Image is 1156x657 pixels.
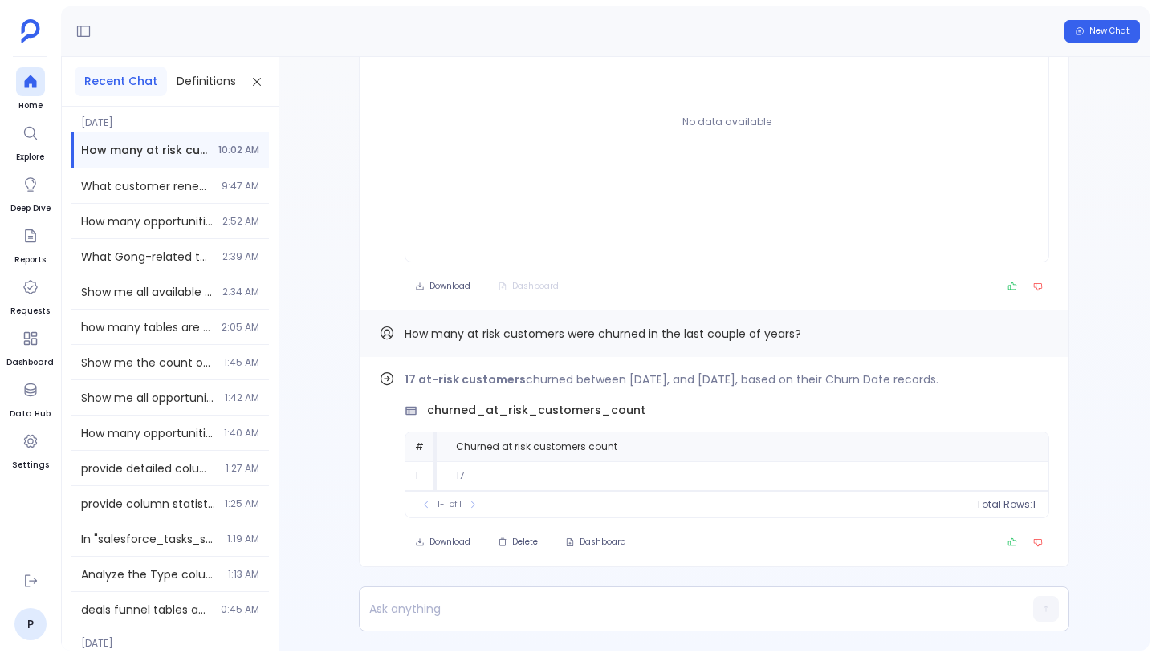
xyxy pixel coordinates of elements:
[405,461,437,491] td: 1
[218,144,259,156] span: 10:02 AM
[228,568,259,581] span: 1:13 AM
[405,370,1049,389] p: churned between [DATE], and [DATE], based on their Churn Date records.
[81,213,213,229] span: How many opportunities were closed in last 2 years
[71,107,269,129] span: [DATE]
[21,19,40,43] img: petavue logo
[12,459,49,472] span: Settings
[555,531,637,554] button: Dashboard
[81,425,214,441] span: How many opportunities closed in the last 3 quarters?
[512,537,538,548] span: Delete
[437,461,1048,491] td: 17
[81,531,218,547] span: In "salesforce_tasks_summary_report" table.. can you give me.. info about "salesforce_tasks_Recor...
[14,608,47,640] a: P
[6,324,54,369] a: Dashboard
[427,402,645,419] span: churned_at_risk_customers_count
[75,67,167,96] button: Recent Chat
[81,355,214,371] span: Show me the count of opportunities where IsClosed = 1 (closed opportunities) in the last 3 quarte...
[429,281,470,292] span: Download
[221,603,259,616] span: 0:45 AM
[10,170,51,215] a: Deep Dive
[81,496,215,512] span: provide column statistics and information about the opps status column including unique values, c...
[12,427,49,472] a: Settings
[227,533,259,545] span: 1:19 AM
[222,215,259,228] span: 2:52 AM
[10,408,51,420] span: Data Hub
[10,305,50,318] span: Requests
[415,440,424,453] span: #
[81,178,212,194] span: What customer renewal and risk data do you have? What tables and metrics are available for identi...
[81,142,209,158] span: How many at risk customers were churned in the last couple of years?
[405,275,481,298] button: Download
[71,627,269,650] span: [DATE]
[81,460,216,477] span: provide detailed column statistics for StageName column including unique values, counts, distribu...
[224,356,259,369] span: 1:45 AM
[222,321,259,334] span: 2:05 AM
[16,119,45,164] a: Explore
[16,99,45,112] span: Home
[1032,498,1036,511] span: 1
[976,498,1032,511] span: Total Rows:
[222,180,259,193] span: 9:47 AM
[6,356,54,369] span: Dashboard
[10,375,51,420] a: Data Hub
[1064,20,1140,43] button: New Chat
[225,391,259,404] span: 1:42 AM
[222,250,259,263] span: 2:39 AM
[81,249,213,265] span: What Gong-related tables do we have available? Show me the structure of gong_calls, gong_call_int...
[405,371,526,387] strong: 17 at-risk customers
[14,253,46,266] span: Reports
[81,566,218,582] span: Analyze the Type column in the Tasks table - show column statistics including null percentage, un...
[222,286,259,298] span: 2:34 AM
[405,531,481,554] button: Download
[81,319,212,335] span: how many tables are available on the platform and what are they
[405,326,801,342] span: How many at risk customers were churned in the last couple of years?
[10,202,51,215] span: Deep Dive
[81,390,215,406] span: Show me all opportunities that have been closed in the last 3 quarters with their close dates and...
[580,537,626,548] span: Dashboard
[225,497,259,510] span: 1:25 AM
[487,531,548,554] button: Delete
[224,427,259,440] span: 1:40 AM
[456,440,617,453] span: Churned at risk customers count
[438,498,462,511] span: 1-1 of 1
[682,106,771,138] p: No data available
[81,284,213,300] span: Show me all available tables in the system, especially any tables related to calls, conversations...
[81,602,211,618] span: deals funnel tables and metrics available
[226,462,259,475] span: 1:27 AM
[1089,26,1130,37] span: New Chat
[16,151,45,164] span: Explore
[10,273,50,318] a: Requests
[16,67,45,112] a: Home
[167,67,246,96] button: Definitions
[14,221,46,266] a: Reports
[429,537,470,548] span: Download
